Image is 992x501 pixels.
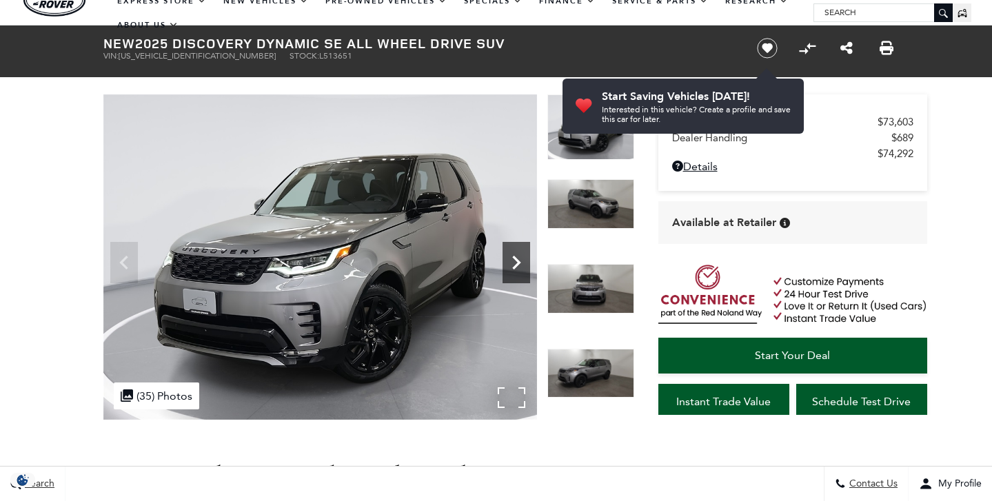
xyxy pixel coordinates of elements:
span: Instant Trade Value [676,395,771,408]
span: Dealer Handling [672,132,891,144]
button: Save vehicle [752,37,782,59]
button: Compare Vehicle [797,38,818,59]
div: Vehicle is in stock and ready for immediate delivery. Due to demand, availability is subject to c... [780,218,790,228]
img: Opt-Out Icon [7,473,39,487]
a: Instant Trade Value [658,384,789,420]
a: Start Your Deal [658,338,927,374]
span: MSRP [672,116,878,128]
input: Search [814,4,952,21]
img: New 2025 Eiger Grey LAND ROVER Dynamic SE image 3 [547,264,634,314]
span: $73,603 [878,116,913,128]
span: Stock: [290,51,319,61]
span: $74,292 [878,147,913,160]
a: Share this New 2025 Discovery Dynamic SE All Wheel Drive SUV [840,40,853,57]
span: [US_VEHICLE_IDENTIFICATION_NUMBER] [119,51,276,61]
span: Contact Us [846,478,898,490]
img: New 2025 Eiger Grey LAND ROVER Dynamic SE image 2 [547,179,634,229]
a: MSRP $73,603 [672,116,913,128]
span: Available at Retailer [672,215,776,230]
section: Click to Open Cookie Consent Modal [7,473,39,487]
a: Details [672,160,913,173]
span: VIN: [103,51,119,61]
span: $689 [891,132,913,144]
div: (35) Photos [114,382,199,409]
span: Start Your Deal [755,349,830,362]
a: About Us [109,13,187,37]
a: Print this New 2025 Discovery Dynamic SE All Wheel Drive SUV [880,40,893,57]
div: Next [503,242,530,283]
button: Open user profile menu [909,467,992,501]
a: Dealer Handling $689 [672,132,913,144]
img: New 2025 Eiger Grey LAND ROVER Dynamic SE image 1 [547,94,634,160]
a: $74,292 [672,147,913,160]
strong: New [103,34,135,52]
a: Schedule Test Drive [796,384,927,420]
img: New 2025 Eiger Grey LAND ROVER Dynamic SE image 4 [547,349,634,398]
h1: 2025 Discovery Dynamic SE All Wheel Drive SUV [103,36,734,51]
span: Schedule Test Drive [812,395,911,408]
span: L513651 [319,51,352,61]
img: New 2025 Eiger Grey LAND ROVER Dynamic SE image 1 [103,94,537,420]
span: My Profile [933,478,982,490]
